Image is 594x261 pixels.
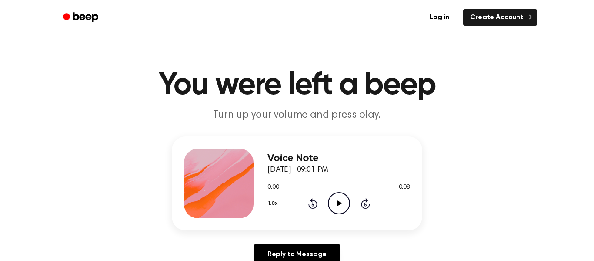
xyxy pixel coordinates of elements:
span: [DATE] · 09:01 PM [267,166,328,174]
span: 0:08 [399,183,410,192]
span: 0:00 [267,183,279,192]
p: Turn up your volume and press play. [130,108,464,122]
a: Log in [421,7,458,27]
h3: Voice Note [267,153,410,164]
button: 1.0x [267,196,280,211]
a: Create Account [463,9,537,26]
h1: You were left a beep [74,70,520,101]
a: Beep [57,9,106,26]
